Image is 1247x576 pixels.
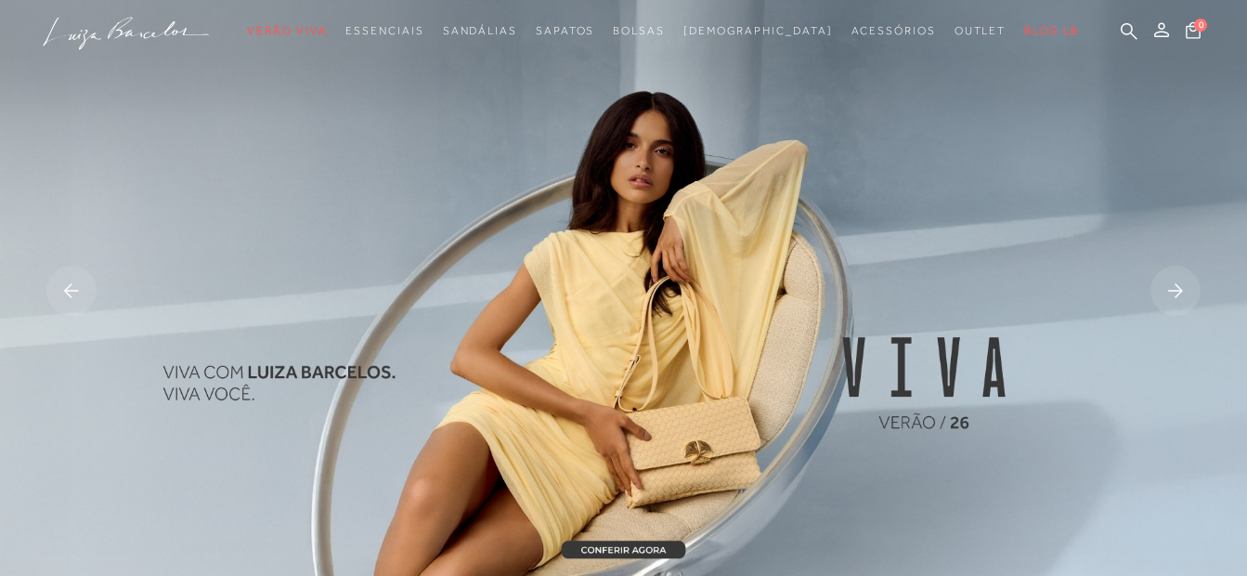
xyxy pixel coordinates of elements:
a: noSubCategoriesText [955,14,1007,48]
a: noSubCategoriesText [345,14,423,48]
span: Essenciais [345,24,423,37]
span: [DEMOGRAPHIC_DATA] [683,24,833,37]
button: 0 [1180,20,1206,46]
span: Acessórios [851,24,936,37]
span: Verão Viva [247,24,327,37]
a: noSubCategoriesText [536,14,594,48]
a: BLOG LB [1024,14,1078,48]
span: Outlet [955,24,1007,37]
a: noSubCategoriesText [443,14,517,48]
a: noSubCategoriesText [683,14,833,48]
span: Sapatos [536,24,594,37]
span: BLOG LB [1024,24,1078,37]
span: Sandálias [443,24,517,37]
a: noSubCategoriesText [247,14,327,48]
span: Bolsas [613,24,665,37]
a: noSubCategoriesText [851,14,936,48]
span: 0 [1194,19,1207,32]
a: noSubCategoriesText [613,14,665,48]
